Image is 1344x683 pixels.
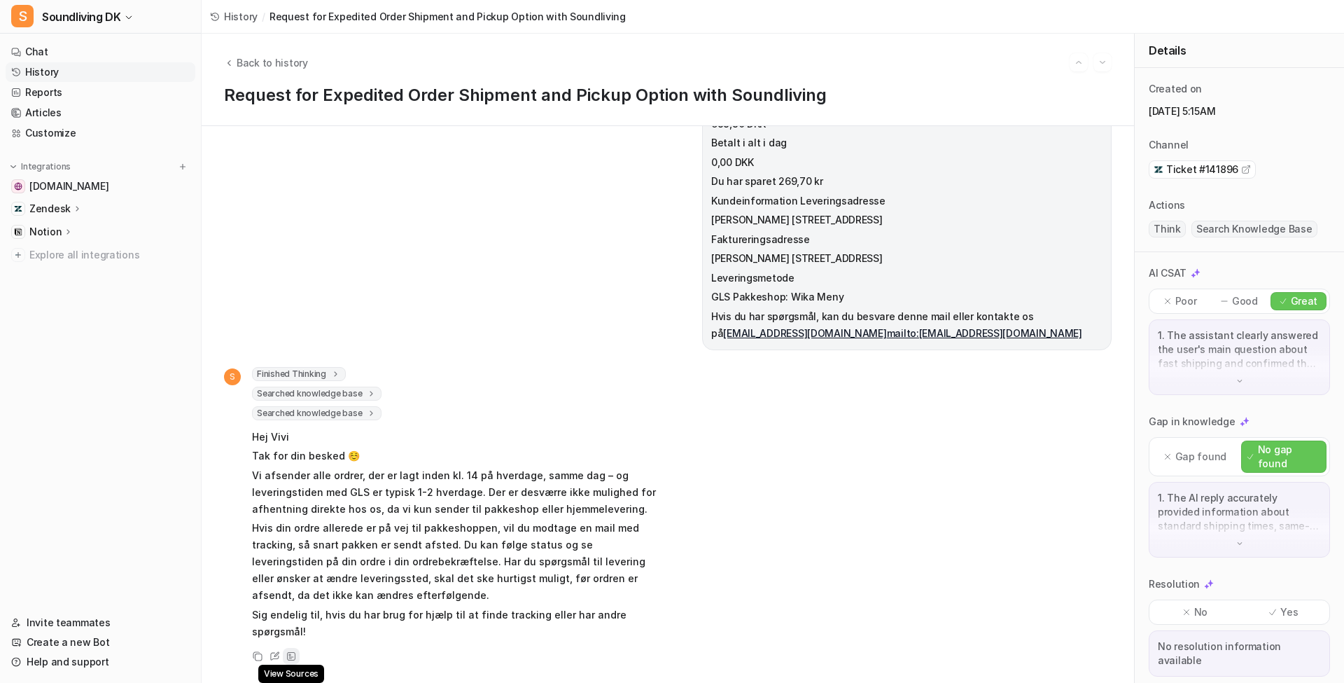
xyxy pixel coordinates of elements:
p: Kundeinformation Leveringsadresse [711,193,1102,209]
span: Finished Thinking [252,367,346,381]
p: 0,00 DKK [711,154,1102,171]
p: [PERSON_NAME] [STREET_ADDRESS] [711,250,1102,267]
p: Hej Vivi [252,429,661,446]
a: Customize [6,123,195,143]
p: [PERSON_NAME] [STREET_ADDRESS] [711,212,1102,228]
img: Next session [1098,56,1107,69]
span: [DOMAIN_NAME] [29,179,108,193]
a: Articles [6,103,195,123]
p: Poor [1175,294,1197,308]
p: Gap in knowledge [1149,415,1235,429]
p: Yes [1280,605,1298,619]
h1: Request for Expedited Order Shipment and Pickup Option with Soundliving [224,85,1112,106]
a: mailto:[EMAIL_ADDRESS][DOMAIN_NAME] [887,327,1082,339]
span: Explore all integrations [29,244,190,266]
p: GLS Pakkeshop: Wika Meny [711,289,1102,305]
span: Ticket #141896 [1166,163,1238,177]
span: / [262,9,265,24]
a: History [210,9,258,24]
img: menu_add.svg [178,162,188,172]
p: Hvis din ordre allerede er på vej til pakkeshoppen, vil du modtage en mail med tracking, så snart... [252,520,661,604]
img: explore all integrations [11,248,25,262]
span: Soundliving DK [42,7,120,27]
span: S [11,5,34,27]
p: Integrations [21,161,71,172]
button: Back to history [224,55,308,70]
p: Sig endelig til, hvis du har brug for hjælp til at finde tracking eller har andre spørgsmål! [252,607,661,640]
p: Gap found [1175,450,1226,464]
img: Zendesk [14,205,22,213]
p: 1. The AI reply accurately provided information about standard shipping times, same-day dispatch ... [1158,491,1321,533]
img: zendesk [1154,165,1163,174]
a: Reports [6,83,195,102]
p: Betalt i alt i dag [711,134,1102,151]
button: Go to next session [1093,53,1112,71]
a: History [6,62,195,82]
img: soundliving.dk [14,182,22,191]
p: Vi afsender alle ordrer, der er lagt inden kl. 14 på hverdage, samme dag – og leveringstiden med ... [252,467,661,518]
a: Create a new Bot [6,633,195,652]
p: No resolution information available [1158,640,1321,668]
p: Channel [1149,138,1189,152]
p: Du har sparet 269,70 kr [711,173,1102,190]
a: soundliving.dk[DOMAIN_NAME] [6,177,195,196]
a: [EMAIL_ADDRESS][DOMAIN_NAME] [723,327,886,339]
span: Request for Expedited Order Shipment and Pickup Option with Soundliving [269,9,626,24]
button: Integrations [6,160,75,174]
p: AI CSAT [1149,266,1186,280]
p: [DATE] 5:15AM [1149,104,1330,118]
p: Actions [1149,198,1185,212]
p: Good [1232,294,1258,308]
a: Invite teammates [6,613,195,633]
a: Help and support [6,652,195,672]
span: Searched knowledge base [252,387,381,401]
img: Notion [14,228,22,236]
p: Resolution [1149,577,1200,591]
p: 1. The assistant clearly answered the user's main question about fast shipping and confirmed the ... [1158,329,1321,371]
img: down-arrow [1235,376,1245,386]
a: Explore all integrations [6,245,195,265]
p: Leveringsmetode [711,270,1102,287]
a: Ticket #141896 [1154,163,1251,177]
span: Back to history [237,55,308,70]
img: down-arrow [1235,539,1245,549]
p: Zendesk [29,202,71,216]
p: Tak for din besked ☺️ [252,448,661,464]
span: View Sources [258,665,324,683]
a: Chat [6,42,195,62]
span: Think [1149,221,1186,237]
p: No gap found [1258,443,1320,471]
p: No [1194,605,1207,619]
span: S [224,368,241,385]
img: Previous session [1074,56,1084,69]
p: Great [1291,294,1318,308]
p: Faktureringsadresse [711,231,1102,248]
p: Hvis du har spørgsmål, kan du besvare denne mail eller kontakte os på [711,308,1102,342]
span: Search Knowledge Base [1191,221,1317,237]
p: Notion [29,225,62,239]
div: Details [1135,34,1344,68]
span: History [224,9,258,24]
span: Searched knowledge base [252,406,381,420]
img: expand menu [8,162,18,172]
button: Go to previous session [1070,53,1088,71]
p: Created on [1149,82,1202,96]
